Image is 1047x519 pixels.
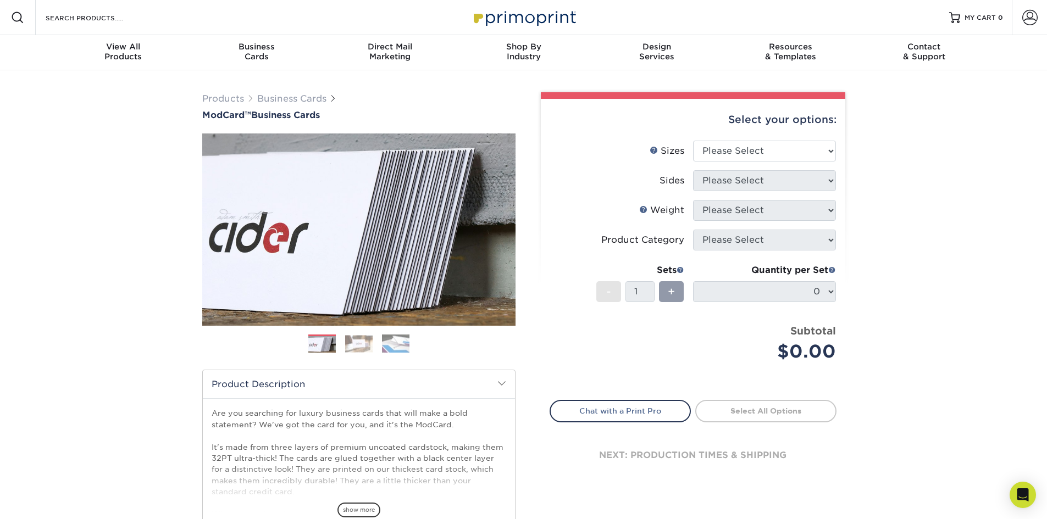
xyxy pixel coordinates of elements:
div: Sides [660,174,684,187]
div: Sizes [650,144,684,158]
img: Business Cards 03 [382,334,409,353]
div: Services [590,42,724,62]
img: Primoprint [469,5,579,29]
a: Products [202,93,244,104]
h2: Product Description [203,370,515,398]
span: MY CART [965,13,996,23]
div: next: production times & shipping [550,422,837,488]
div: Industry [457,42,590,62]
img: ModCard™ 01 [202,73,516,386]
div: Sets [596,264,684,277]
span: Resources [724,42,857,52]
a: Business Cards [257,93,326,104]
span: Design [590,42,724,52]
strong: Subtotal [790,325,836,337]
div: Product Category [601,233,684,247]
div: Quantity per Set [693,264,836,277]
div: Products [57,42,190,62]
div: Weight [639,204,684,217]
div: Open Intercom Messenger [1010,482,1036,508]
span: - [606,283,611,300]
span: Shop By [457,42,590,52]
div: & Templates [724,42,857,62]
a: Chat with a Print Pro [550,400,691,422]
span: 0 [998,14,1003,21]
input: SEARCH PRODUCTS..... [45,11,152,24]
div: & Support [857,42,991,62]
a: Contact& Support [857,35,991,70]
iframe: Google Customer Reviews [3,485,93,515]
a: BusinessCards [190,35,323,70]
div: Marketing [323,42,457,62]
a: View AllProducts [57,35,190,70]
span: ModCard™ [202,110,251,120]
h1: Business Cards [202,110,516,120]
a: DesignServices [590,35,724,70]
a: Resources& Templates [724,35,857,70]
span: Business [190,42,323,52]
span: Direct Mail [323,42,457,52]
span: + [668,283,675,300]
div: $0.00 [701,338,836,365]
div: Cards [190,42,323,62]
a: ModCard™Business Cards [202,110,516,120]
a: Shop ByIndustry [457,35,590,70]
a: Select All Options [695,400,837,422]
img: Business Cards 01 [308,331,336,358]
img: Business Cards 02 [345,335,373,352]
div: Select your options: [550,99,837,141]
a: Direct MailMarketing [323,35,457,70]
span: show more [337,503,380,517]
span: View All [57,42,190,52]
span: Contact [857,42,991,52]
